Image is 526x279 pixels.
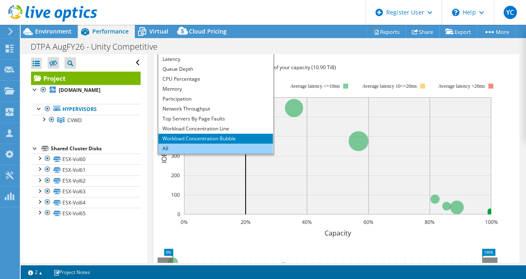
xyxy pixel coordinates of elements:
[158,124,273,134] li: Workload Concentration Line
[51,144,141,154] div: Shared Cluster Disks
[302,219,312,226] text: 40%
[160,149,169,163] text: IOPS
[425,219,435,226] text: 80%
[171,152,180,159] text: 300
[31,85,141,96] a: [DOMAIN_NAME]
[158,134,273,144] li: Workload Concentration Bubble
[290,83,340,89] tspan: Average latency <=10ms
[158,84,273,94] li: Memory
[31,208,141,219] a: ESX-Vol65
[324,228,351,238] text: Capacity
[22,267,48,277] a: 2
[504,6,517,19] span: YC
[362,83,417,89] tspan: Average latency 10<=20ms
[149,27,168,35] span: Virtual
[158,104,273,114] li: Network Throughput
[158,144,273,154] li: All
[158,64,273,74] li: Queue Depth
[31,115,141,125] a: CVWD
[92,27,129,35] span: Performance
[48,267,96,277] a: Project Notes
[171,172,180,179] text: 200
[31,164,141,175] a: ESX-Vol61
[452,9,459,16] svg: \n
[31,72,141,85] a: Project
[31,154,141,164] a: ESX-Vol60
[31,186,141,197] a: ESX-Vol63
[31,104,141,115] a: Hypervisors
[477,25,516,38] a: More
[216,64,336,71] span: 19% of IOPS falls on 20% of your capacity (10.90 TiB)
[485,219,497,226] text: 100%
[439,25,478,38] a: Export
[171,191,180,198] text: 100
[366,25,406,38] a: Reports
[189,27,227,35] span: Cloud Pricing
[27,42,170,51] h1: DTPA AugFY26 - Unity Competitive
[35,27,72,35] span: Environment
[177,211,180,218] text: 0
[31,197,141,208] a: ESX-Vol64
[158,114,273,124] li: Top Servers By Page Faults
[67,117,82,124] span: CVWD
[363,219,373,226] text: 60%
[158,94,273,104] li: Participation
[31,176,141,186] a: ESX-Vol62
[180,219,187,226] text: 0%
[406,25,440,38] a: Share
[241,219,251,226] text: 20%
[158,74,273,84] li: CPU Percentage
[438,83,485,89] text: Average latency >20ms
[158,54,273,64] li: Latency
[59,87,100,94] b: [DOMAIN_NAME]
